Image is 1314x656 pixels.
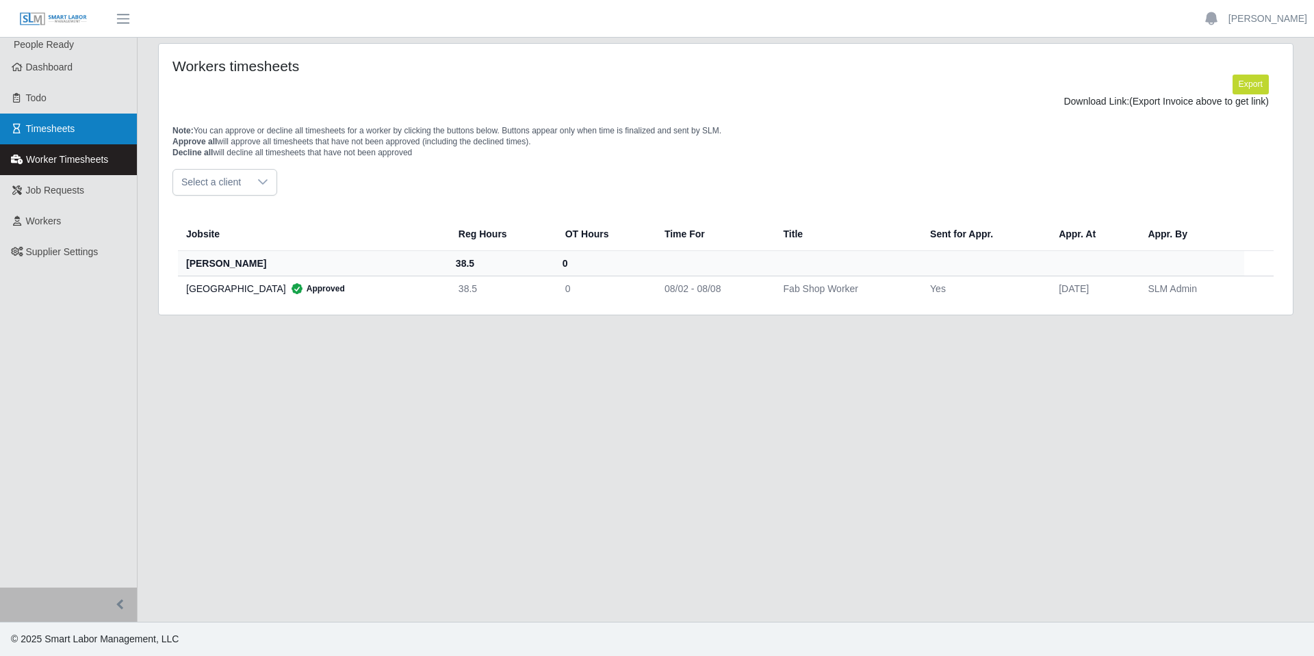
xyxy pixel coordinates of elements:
[773,276,920,301] td: Fab Shop Worker
[26,185,85,196] span: Job Requests
[172,137,217,146] span: Approve all
[172,125,1279,158] p: You can approve or decline all timesheets for a worker by clicking the buttons below. Buttons app...
[183,94,1269,109] div: Download Link:
[186,282,437,296] div: [GEOGRAPHIC_DATA]
[172,57,621,75] h4: Workers timesheets
[11,633,179,644] span: © 2025 Smart Labor Management, LLC
[172,126,194,135] span: Note:
[1048,276,1137,301] td: [DATE]
[14,39,74,50] span: People Ready
[448,218,554,251] th: Reg Hours
[26,123,75,134] span: Timesheets
[448,250,554,276] th: 38.5
[26,246,99,257] span: Supplier Settings
[19,12,88,27] img: SLM Logo
[773,218,920,251] th: Title
[919,218,1048,251] th: Sent for Appr.
[172,148,213,157] span: Decline all
[554,276,654,301] td: 0
[286,282,345,296] span: Approved
[1228,12,1307,26] a: [PERSON_NAME]
[173,170,249,195] span: Select a client
[178,218,448,251] th: Jobsite
[448,276,554,301] td: 38.5
[654,276,773,301] td: 08/02 - 08/08
[554,250,654,276] th: 0
[1048,218,1137,251] th: Appr. At
[26,62,73,73] span: Dashboard
[1137,276,1244,301] td: SLM Admin
[26,154,108,165] span: Worker Timesheets
[919,276,1048,301] td: Yes
[1129,96,1269,107] span: (Export Invoice above to get link)
[654,218,773,251] th: Time For
[1233,75,1269,94] button: Export
[26,92,47,103] span: Todo
[554,218,654,251] th: OT Hours
[1137,218,1244,251] th: Appr. By
[178,250,448,276] th: [PERSON_NAME]
[26,215,62,226] span: Workers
